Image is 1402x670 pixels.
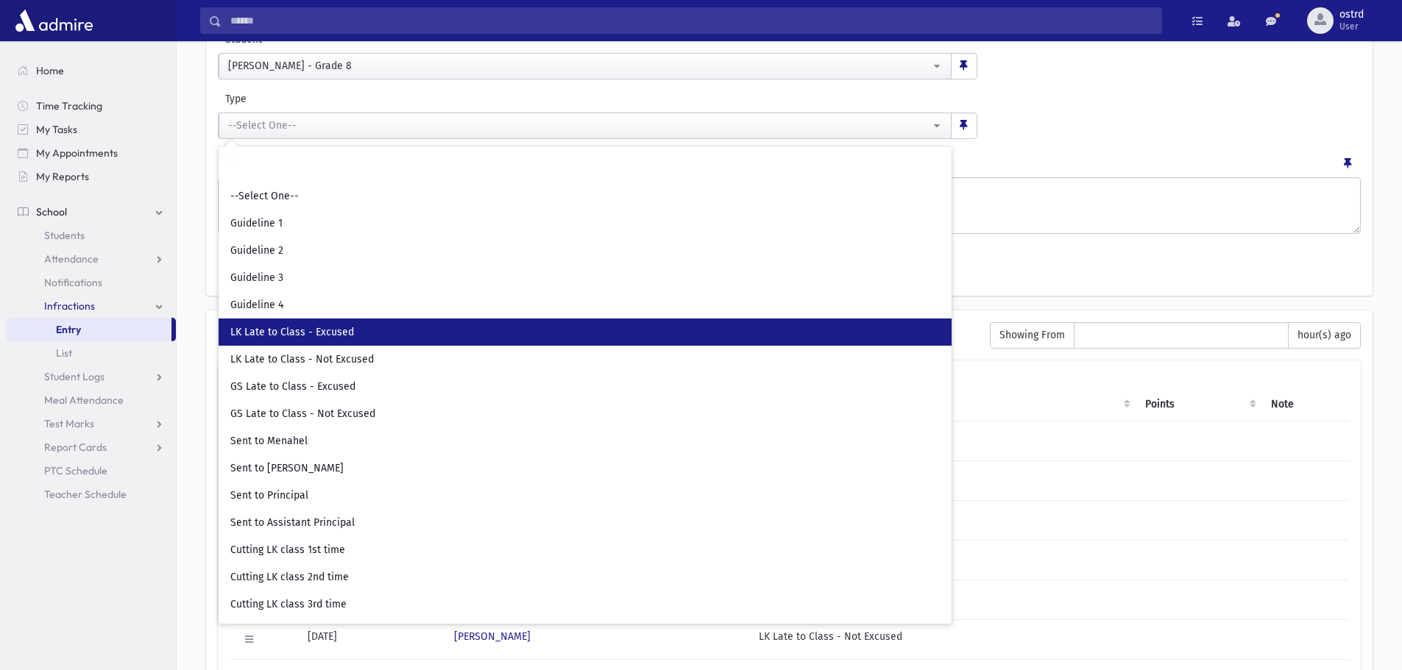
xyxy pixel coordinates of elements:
[36,64,64,77] span: Home
[230,243,283,258] span: Guideline 2
[44,488,127,501] span: Teacher Schedule
[1262,388,1349,421] th: Note
[36,170,89,183] span: My Reports
[230,325,354,340] span: LK Late to Class - Excused
[228,118,930,133] div: --Select One--
[230,516,355,530] span: Sent to Assistant Principal
[228,58,930,74] div: [PERSON_NAME] - Grade 8
[36,205,67,218] span: School
[36,99,102,113] span: Time Tracking
[56,323,81,336] span: Entry
[44,393,124,407] span: Meal Attendance
[44,370,105,383] span: Student Logs
[36,123,77,136] span: My Tasks
[224,155,946,179] input: Search
[6,94,176,118] a: Time Tracking
[6,271,176,294] a: Notifications
[230,434,308,449] span: Sent to Menahel
[750,619,1136,659] td: LK Late to Class - Not Excused
[6,294,176,318] a: Infractions
[6,341,176,365] a: List
[230,189,299,204] span: --Select One--
[6,165,176,188] a: My Reports
[219,53,952,79] button: Kutner, Nosson - Grade 8
[218,322,975,336] h6: Recently Entered
[230,570,349,585] span: Cutting LK class 2nd time
[230,461,344,476] span: Sent to [PERSON_NAME]
[222,7,1161,34] input: Search
[218,151,241,171] label: Note
[44,464,107,477] span: PTC Schedule
[1339,9,1364,21] span: ostrd
[12,6,96,35] img: AdmirePro
[6,59,176,82] a: Home
[219,113,952,139] button: --Select One--
[6,388,176,412] a: Meal Attendance
[6,459,176,482] a: PTC Schedule
[44,229,85,242] span: Students
[230,298,283,313] span: Guideline 4
[6,412,176,435] a: Test Marks
[230,271,283,285] span: Guideline 3
[230,379,355,394] span: GS Late to Class - Excused
[6,482,176,506] a: Teacher Schedule
[6,247,176,271] a: Attendance
[6,118,176,141] a: My Tasks
[230,597,347,612] span: Cutting LK class 3rd time
[6,141,176,165] a: My Appointments
[1339,21,1364,32] span: User
[6,224,176,247] a: Students
[44,441,107,454] span: Report Cards
[230,216,283,231] span: Guideline 1
[230,352,374,367] span: LK Late to Class - Not Excused
[990,322,1074,349] span: Showing From
[36,146,118,160] span: My Appointments
[44,252,99,265] span: Attendance
[6,200,176,224] a: School
[6,318,171,341] a: Entry
[454,630,531,643] a: [PERSON_NAME]
[1136,388,1262,421] th: Points: activate to sort column ascending
[230,543,345,557] span: Cutting LK class 1st time
[44,417,94,430] span: Test Marks
[56,346,72,360] span: List
[299,619,445,659] td: [DATE]
[230,407,375,421] span: GS Late to Class - Not Excused
[218,91,598,107] label: Type
[6,365,176,388] a: Student Logs
[44,276,102,289] span: Notifications
[1288,322,1361,349] span: hour(s) ago
[6,435,176,459] a: Report Cards
[230,488,308,503] span: Sent to Principal
[44,299,95,313] span: Infractions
